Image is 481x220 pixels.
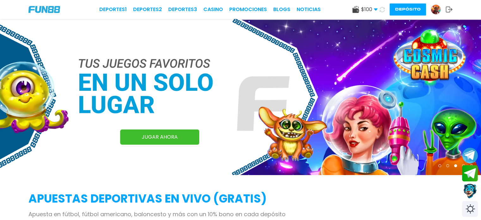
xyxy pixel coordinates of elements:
[462,183,478,199] button: Contact customer service
[462,165,478,182] button: Join telegram
[361,6,378,13] span: $ 100
[28,6,60,13] img: Company Logo
[273,6,290,13] a: BLOGS
[203,6,223,13] a: CASINO
[28,190,453,207] h2: APUESTAS DEPORTIVAS EN VIVO (gratis)
[229,6,267,13] a: Promociones
[120,129,199,145] a: JUGAR AHORA
[462,201,478,217] div: Switch theme
[28,210,453,218] p: Apuesta en fútbol, fútbol americano, baloncesto y más con un 10% bono en cada depósito
[431,4,446,15] a: Avatar
[390,3,426,16] button: Depósito
[431,5,441,14] img: Avatar
[133,6,162,13] a: Deportes2
[297,6,321,13] a: NOTICIAS
[462,147,478,164] button: Join telegram channel
[168,6,197,13] a: Deportes3
[99,6,127,13] a: Deportes1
